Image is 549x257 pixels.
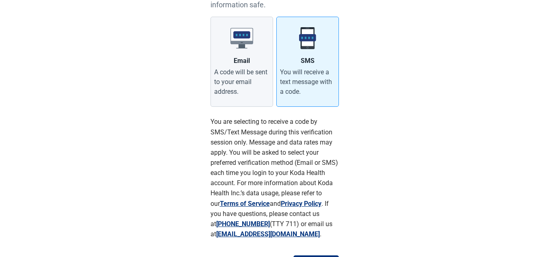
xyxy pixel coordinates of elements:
[301,56,315,66] div: SMS
[216,230,320,238] a: [EMAIL_ADDRESS][DOMAIN_NAME]
[220,200,270,207] a: Terms of Service
[210,117,339,239] p: You are selecting to receive a code by SMS/Text Message during this verification session only. Me...
[280,67,335,97] div: You will receive a text message with a code.
[216,220,270,228] a: [PHONE_NUMBER]
[281,200,321,207] a: Privacy Policy
[234,56,250,66] div: Email
[214,67,269,97] div: A code will be sent to your email address.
